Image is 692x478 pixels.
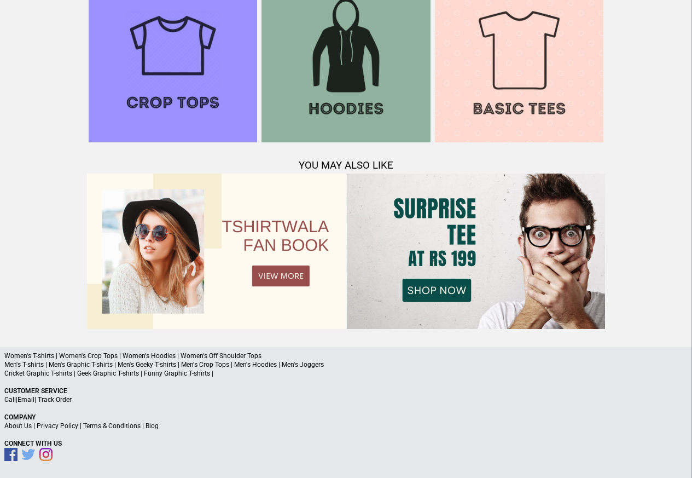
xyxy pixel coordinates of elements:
[4,439,688,448] p: Connect With Us
[38,396,72,404] a: Track Order
[4,360,688,369] p: Men's T-shirts | Men's Graphic T-shirts | Men's Geeky T-shirts | Men's Crop Tops | Men's Hoodies ...
[37,422,78,430] a: Privacy Policy
[4,369,688,378] p: Cricket Graphic T-shirts | Geek Graphic T-shirts | Funny Graphic T-shirts |
[4,422,32,430] a: About Us
[83,422,141,430] a: Terms & Conditions
[18,396,34,404] a: Email
[4,387,688,395] p: Customer Service
[4,413,688,422] p: Company
[4,352,688,360] p: Women's T-shirts | Women's Crop Tops | Women's Hoodies | Women's Off Shoulder Tops
[4,422,688,430] p: | | |
[299,159,393,171] span: YOU MAY ALSO LIKE
[4,395,688,404] p: | |
[146,422,159,430] a: Blog
[4,396,16,404] a: Call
